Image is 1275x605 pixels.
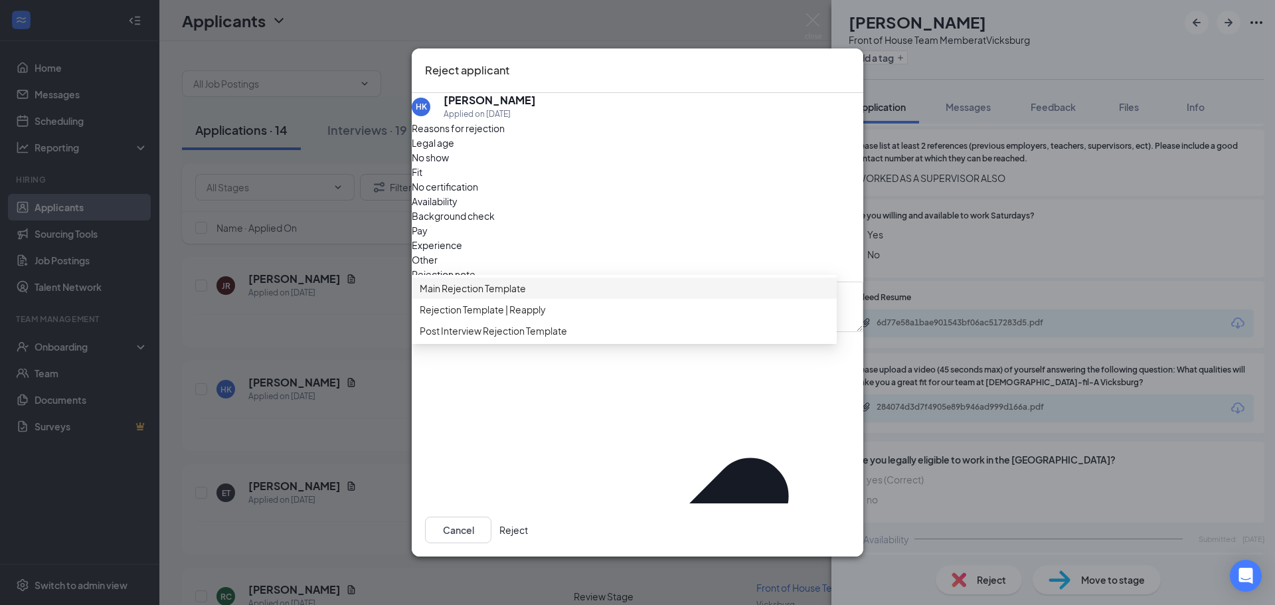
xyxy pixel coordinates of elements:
h3: Reject applicant [425,62,509,79]
h5: [PERSON_NAME] [444,93,536,108]
span: Post Interview Rejection Template [420,323,567,338]
div: Open Intercom Messenger [1230,560,1262,592]
span: Experience [412,238,462,252]
span: Availability [412,194,458,209]
span: Pay [412,223,428,238]
span: Reasons for rejection [412,122,505,134]
span: Main Rejection Template [420,281,526,296]
span: Background check [412,209,495,223]
span: Fit [412,165,422,179]
button: Cancel [425,517,491,543]
span: No show [412,150,449,165]
span: No certification [412,179,478,194]
span: Rejection note [412,268,475,280]
span: Legal age [412,135,454,150]
span: Other [412,252,438,267]
div: HK [416,101,427,112]
div: Applied on [DATE] [444,108,536,121]
button: Reject [499,517,528,543]
span: Rejection Template | Reapply [420,302,546,317]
